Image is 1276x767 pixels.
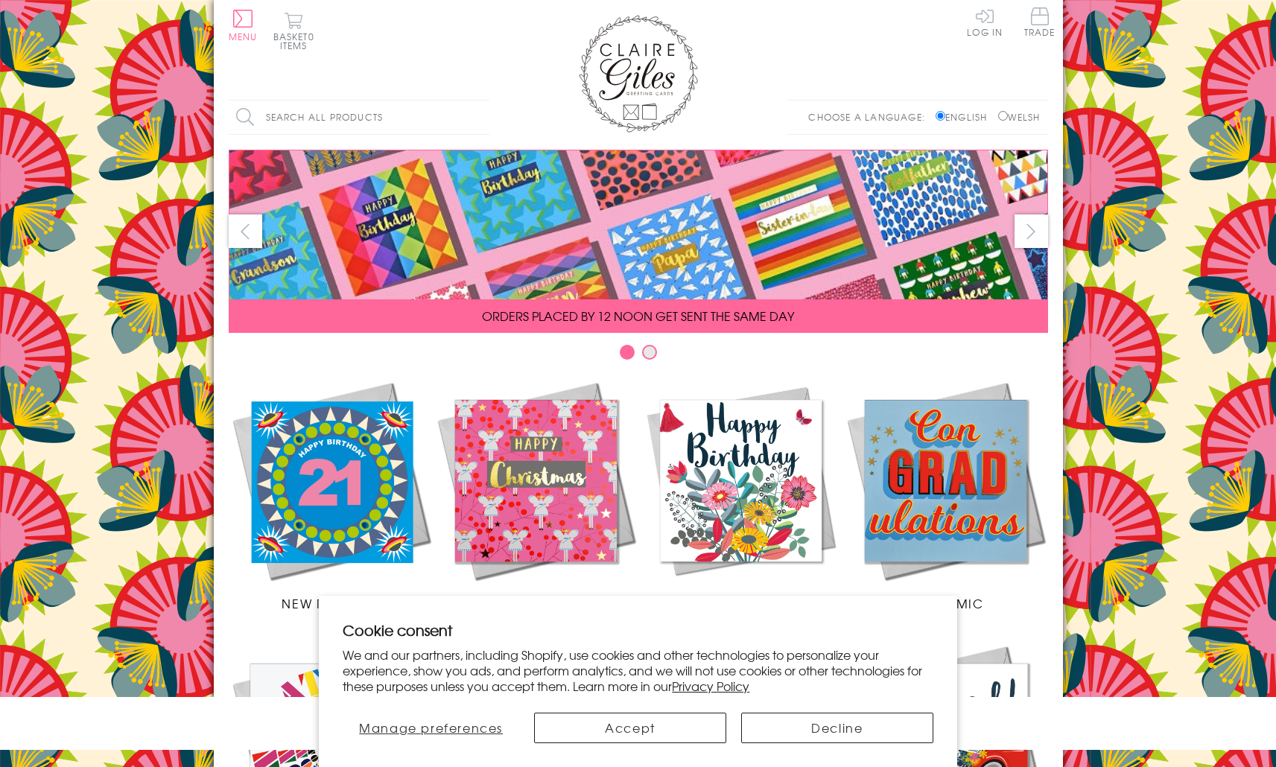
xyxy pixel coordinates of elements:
label: Welsh [998,110,1041,124]
a: New Releases [229,378,434,612]
p: We and our partners, including Shopify, use cookies and other technologies to personalize your ex... [343,647,933,693]
label: English [936,110,994,124]
button: Accept [534,713,726,743]
button: Carousel Page 2 [642,345,657,360]
button: Menu [229,10,258,41]
a: Academic [843,378,1048,612]
button: next [1015,214,1048,248]
span: 0 items [280,30,314,52]
button: Manage preferences [343,713,519,743]
span: Christmas [498,594,574,612]
div: Carousel Pagination [229,344,1048,367]
span: New Releases [282,594,379,612]
button: prev [229,214,262,248]
button: Basket0 items [273,12,314,50]
h2: Cookie consent [343,620,933,640]
span: Birthdays [705,594,776,612]
a: Trade [1024,7,1056,39]
img: Claire Giles Greetings Cards [579,15,698,133]
span: Trade [1024,7,1056,36]
a: Christmas [434,378,638,612]
input: English [936,111,945,121]
a: Birthdays [638,378,843,612]
span: ORDERS PLACED BY 12 NOON GET SENT THE SAME DAY [482,307,794,325]
span: Menu [229,30,258,43]
input: Search all products [229,101,489,134]
a: Privacy Policy [672,677,749,695]
span: Manage preferences [359,719,503,736]
button: Carousel Page 1 (Current Slide) [620,345,635,360]
button: Decline [741,713,933,743]
span: Academic [907,594,984,612]
a: Log In [967,7,1003,36]
input: Welsh [998,111,1008,121]
p: Choose a language: [808,110,933,124]
input: Search [474,101,489,134]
